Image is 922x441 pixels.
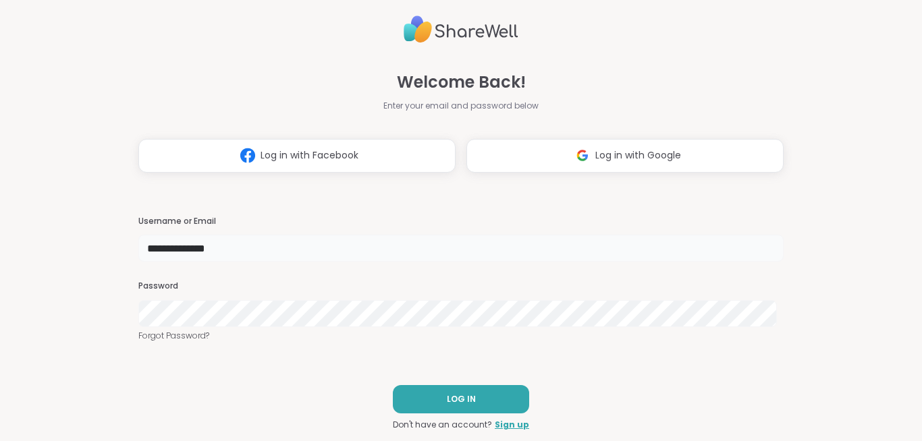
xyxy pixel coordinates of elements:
button: Log in with Facebook [138,139,456,173]
span: Welcome Back! [397,70,526,94]
button: LOG IN [393,385,529,413]
span: Don't have an account? [393,419,492,431]
button: Log in with Google [466,139,784,173]
img: ShareWell Logomark [570,143,595,168]
span: Log in with Google [595,148,681,163]
h3: Username or Email [138,216,784,227]
h3: Password [138,281,784,292]
a: Forgot Password? [138,330,784,342]
img: ShareWell Logo [404,10,518,49]
span: Log in with Facebook [261,148,358,163]
span: LOG IN [447,393,476,405]
img: ShareWell Logomark [235,143,261,168]
span: Enter your email and password below [383,100,539,112]
a: Sign up [495,419,529,431]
